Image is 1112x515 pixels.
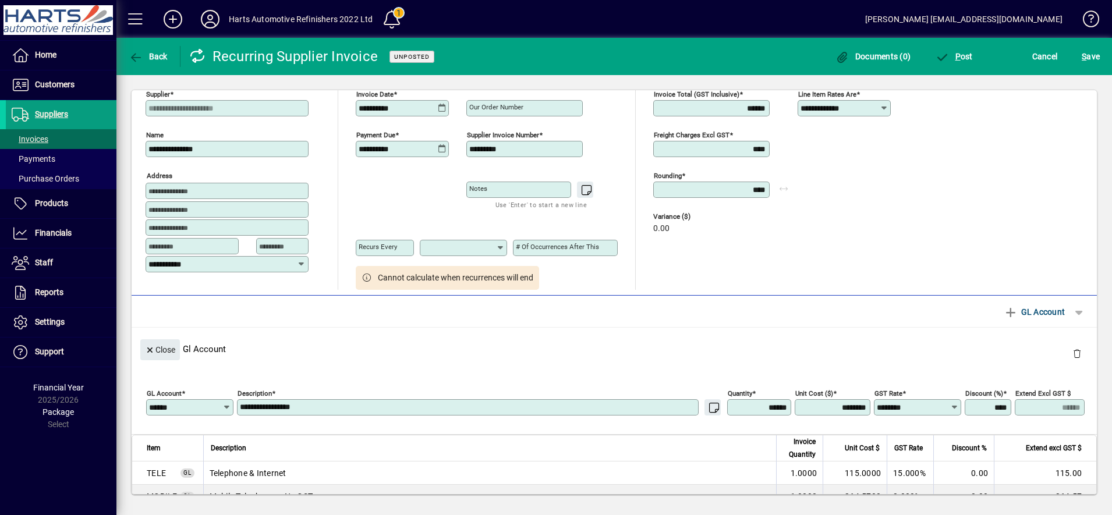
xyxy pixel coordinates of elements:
[495,198,587,211] mat-hint: Use 'Enter' to start a new line
[994,485,1096,508] td: 264.57
[874,389,902,397] mat-label: GST rate
[728,389,752,397] mat-label: Quantity
[203,461,777,485] td: Telephone & Internet
[43,407,74,417] span: Package
[145,340,175,360] span: Close
[35,258,53,267] span: Staff
[887,461,933,485] td: 15.000%
[35,228,72,237] span: Financials
[147,467,166,479] span: Telephone & Internet
[129,52,168,61] span: Back
[994,461,1096,485] td: 115.00
[147,491,178,502] span: Mobile Telephones
[146,131,164,139] mat-label: Name
[229,10,373,29] div: Harts Automotive Refinishers 2022 Ltd
[935,52,973,61] span: ost
[356,90,394,98] mat-label: Invoice date
[776,485,823,508] td: 1.0000
[137,344,183,354] app-page-header-button: Close
[1026,442,1082,454] span: Extend excl GST $
[1074,2,1097,40] a: Knowledge Base
[35,109,68,119] span: Suppliers
[469,103,523,111] mat-label: Our order number
[823,485,887,508] td: 264.5700
[203,485,777,508] td: Mobile Telephones - No GST
[12,134,48,144] span: Invoices
[6,41,116,70] a: Home
[35,317,65,326] span: Settings
[1063,339,1091,367] button: Delete
[516,243,599,251] mat-label: # of occurrences after this
[6,278,116,307] a: Reports
[183,470,192,476] span: GL
[653,224,670,233] span: 0.00
[654,90,739,98] mat-label: Invoice Total (GST inclusive)
[183,493,192,499] span: GL
[35,80,75,89] span: Customers
[654,131,729,139] mat-label: Freight charges excl GST
[798,90,856,98] mat-label: Line item rates are
[6,248,116,278] a: Staff
[147,389,182,397] mat-label: GL Account
[965,389,1003,397] mat-label: Discount (%)
[1032,47,1058,66] span: Cancel
[189,47,378,66] div: Recurring Supplier Invoice
[933,461,994,485] td: 0.00
[6,219,116,248] a: Financials
[894,442,923,454] span: GST Rate
[6,338,116,367] a: Support
[35,50,56,59] span: Home
[35,198,68,208] span: Products
[835,52,911,61] span: Documents (0)
[845,442,880,454] span: Unit Cost $
[795,389,833,397] mat-label: Unit Cost ($)
[394,53,430,61] span: Unposted
[35,287,63,297] span: Reports
[469,184,487,193] mat-label: Notes
[865,10,1063,29] div: [PERSON_NAME] [EMAIL_ADDRESS][DOMAIN_NAME]
[1082,52,1086,61] span: S
[12,154,55,164] span: Payments
[832,46,913,67] button: Documents (0)
[146,90,170,98] mat-label: Supplier
[140,339,180,360] button: Close
[1063,348,1091,358] app-page-header-button: Delete
[998,301,1071,322] button: GL Account
[35,347,64,356] span: Support
[1029,46,1061,67] button: Cancel
[955,52,961,61] span: P
[6,129,116,149] a: Invoices
[653,213,723,221] span: Variance ($)
[776,461,823,485] td: 1.0000
[378,272,533,284] span: Cannot calculate when recurrences will end
[1079,46,1103,67] button: Save
[1015,389,1071,397] mat-label: Extend excl GST $
[1082,47,1100,66] span: ave
[6,149,116,169] a: Payments
[238,389,272,397] mat-label: Description
[33,383,84,392] span: Financial Year
[6,189,116,218] a: Products
[932,46,976,67] button: Post
[12,174,79,183] span: Purchase Orders
[147,442,161,454] span: Item
[887,485,933,508] td: 0.000%
[154,9,192,30] button: Add
[116,46,180,67] app-page-header-button: Back
[126,46,171,67] button: Back
[933,485,994,508] td: 0.00
[6,70,116,100] a: Customers
[356,131,395,139] mat-label: Payment due
[952,442,987,454] span: Discount %
[823,461,887,485] td: 115.0000
[784,435,816,461] span: Invoice Quantity
[359,243,397,251] mat-label: Recurs every
[6,169,116,189] a: Purchase Orders
[467,131,539,139] mat-label: Supplier invoice number
[6,308,116,337] a: Settings
[654,172,682,180] mat-label: Rounding
[192,9,229,30] button: Profile
[1004,303,1065,321] span: GL Account
[132,328,1097,370] div: Gl Account
[211,442,246,454] span: Description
